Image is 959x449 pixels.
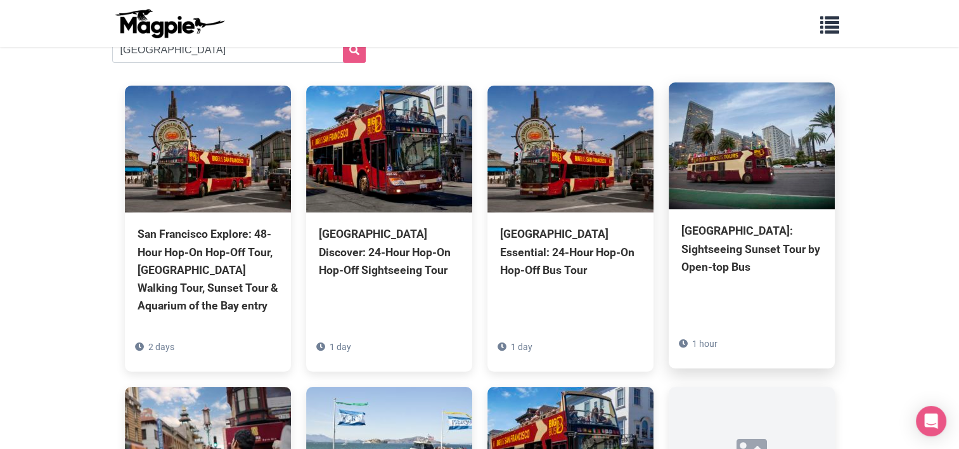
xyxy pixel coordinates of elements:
[487,86,653,335] a: [GEOGRAPHIC_DATA] Essential: 24-Hour Hop-On Hop-Off Bus Tour 1 day
[669,82,835,332] a: [GEOGRAPHIC_DATA]: Sightseeing Sunset Tour by Open-top Bus 1 hour
[669,82,835,209] img: San Francisco: Sightseeing Sunset Tour by Open-top Bus
[112,8,226,39] img: logo-ab69f6fb50320c5b225c76a69d11143b.png
[319,225,460,278] div: [GEOGRAPHIC_DATA] Discover: 24-Hour Hop-On Hop-Off Sightseeing Tour
[692,339,718,349] span: 1 hour
[112,37,366,63] input: Search products...
[148,342,174,352] span: 2 days
[511,342,532,352] span: 1 day
[500,225,641,278] div: [GEOGRAPHIC_DATA] Essential: 24-Hour Hop-On Hop-Off Bus Tour
[330,342,351,352] span: 1 day
[138,225,278,315] div: San Francisco Explore: 48-Hour Hop-On Hop-Off Tour, [GEOGRAPHIC_DATA] Walking Tour, Sunset Tour &...
[306,86,472,212] img: San Francisco Discover: 24-Hour Hop-On Hop-Off Sightseeing Tour
[125,86,291,212] img: San Francisco Explore: 48-Hour Hop-On Hop-Off Tour, Chinatown Walking Tour, Sunset Tour & Aquariu...
[125,86,291,372] a: San Francisco Explore: 48-Hour Hop-On Hop-Off Tour, [GEOGRAPHIC_DATA] Walking Tour, Sunset Tour &...
[681,222,822,275] div: [GEOGRAPHIC_DATA]: Sightseeing Sunset Tour by Open-top Bus
[487,86,653,212] img: San Francisco Essential: 24-Hour Hop-On Hop-Off Bus Tour
[916,406,946,436] div: Open Intercom Messenger
[306,86,472,335] a: [GEOGRAPHIC_DATA] Discover: 24-Hour Hop-On Hop-Off Sightseeing Tour 1 day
